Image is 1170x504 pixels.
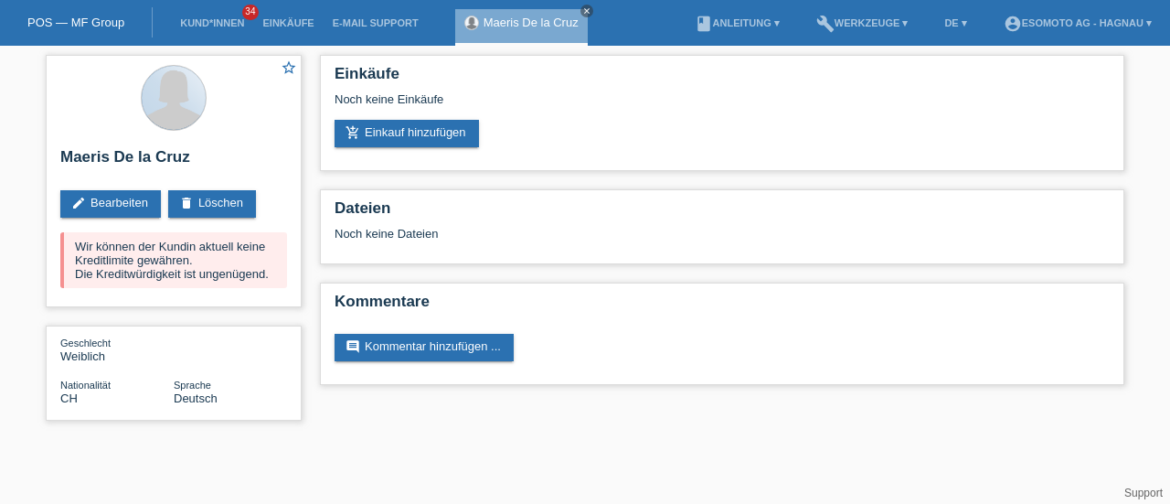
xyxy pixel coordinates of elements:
[335,227,893,241] div: Noch keine Dateien
[935,17,975,28] a: DE ▾
[335,334,514,361] a: commentKommentar hinzufügen ...
[27,16,124,29] a: POS — MF Group
[335,120,479,147] a: add_shopping_cartEinkauf hinzufügen
[335,92,1110,120] div: Noch keine Einkäufe
[60,391,78,405] span: Schweiz
[335,65,1110,92] h2: Einkäufe
[686,17,789,28] a: bookAnleitung ▾
[71,196,86,210] i: edit
[335,199,1110,227] h2: Dateien
[281,59,297,76] i: star_border
[1124,487,1163,499] a: Support
[171,17,253,28] a: Kund*innen
[695,15,713,33] i: book
[324,17,428,28] a: E-Mail Support
[253,17,323,28] a: Einkäufe
[60,380,111,391] span: Nationalität
[179,196,194,210] i: delete
[60,232,287,288] div: Wir können der Kundin aktuell keine Kreditlimite gewähren. Die Kreditwürdigkeit ist ungenügend.
[174,391,218,405] span: Deutsch
[807,17,918,28] a: buildWerkzeuge ▾
[60,338,111,349] span: Geschlecht
[60,190,161,218] a: editBearbeiten
[484,16,579,29] a: Maeris De la Cruz
[60,148,287,176] h2: Maeris De la Cruz
[346,339,360,354] i: comment
[582,6,591,16] i: close
[174,380,211,391] span: Sprache
[816,15,835,33] i: build
[335,293,1110,320] h2: Kommentare
[1004,15,1022,33] i: account_circle
[242,5,259,20] span: 34
[168,190,256,218] a: deleteLöschen
[994,17,1161,28] a: account_circleEsomoto AG - Hagnau ▾
[60,336,174,363] div: Weiblich
[281,59,297,79] a: star_border
[346,125,360,140] i: add_shopping_cart
[580,5,593,17] a: close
